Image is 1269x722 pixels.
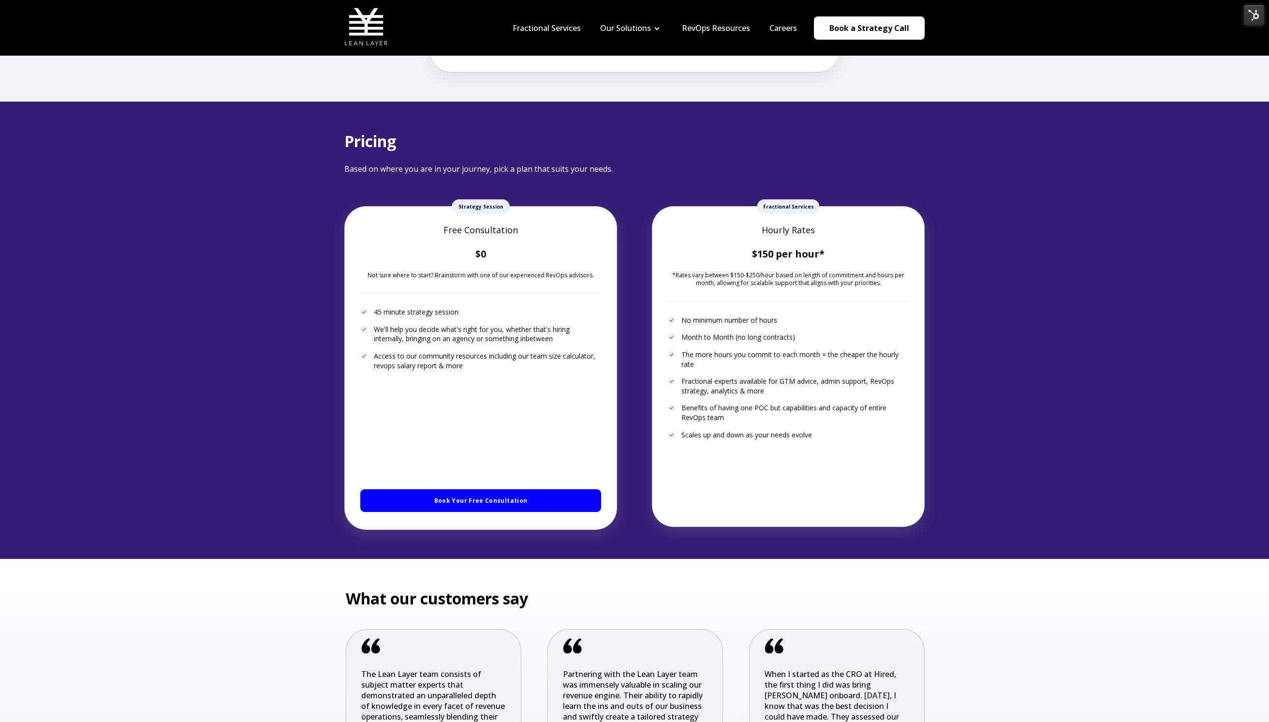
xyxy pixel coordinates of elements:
[360,352,368,360] img: Checkmark
[344,164,613,174] span: Based on where you are in your journey, pick a plan that suits your needs.
[333,588,937,610] h3: What our customers say
[374,307,458,317] span: 45 minute strategy session
[681,430,812,440] span: Scales up and down as your needs evolve
[360,489,601,512] a: Book Your Free Consultation
[503,23,807,33] div: Navigation Menu
[360,326,368,333] img: Checkmark
[668,224,909,236] h4: Hourly Rates
[668,351,676,359] img: Checkmark
[513,23,581,33] a: Fractional Services
[682,23,750,33] a: RevOps Resources
[668,316,676,324] img: Checkmark
[374,325,601,344] span: We'll help you decide what's right for you, whether that's hiring internally, bringing on an agen...
[374,351,601,370] span: Access to our community resources including our team size calculator, revops salary report & more
[668,377,676,385] img: Checkmark
[668,333,676,341] img: Checkmark
[668,271,909,287] p: *Rates vary between $150-$250/hour based on length of commitment and hours per month, allowing fo...
[1244,5,1264,25] img: HubSpot Tools Menu Toggle
[344,5,388,48] img: Lean Layer Logo
[752,247,825,260] strong: $150 per hour*
[769,23,797,33] a: Careers
[600,23,651,33] a: Our Solutions
[668,404,676,412] img: Checkmark
[681,332,795,342] span: Month to Month (no long contracts)
[681,350,909,369] span: The more hours you commit to each month = the cheaper the hourly rate
[360,271,601,280] p: Not sure where to start? Brainstorm with one of our experienced RevOps advisors.
[344,131,396,151] span: Pricing
[434,496,528,505] span: Book Your Free Consultation
[475,247,486,260] strong: $0
[757,199,820,214] span: Fractional Services
[681,376,909,395] span: Fractional experts available for GTM advice, admin support, RevOps strategy, analytics & more
[681,316,777,325] span: No minimum number of hours
[814,16,925,40] a: Book a Strategy Call
[452,199,510,214] span: Strategy Session
[681,403,909,422] span: Benefits of having one POC but capabilities and capacity of entire RevOps team
[360,224,601,236] h4: Free Consultation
